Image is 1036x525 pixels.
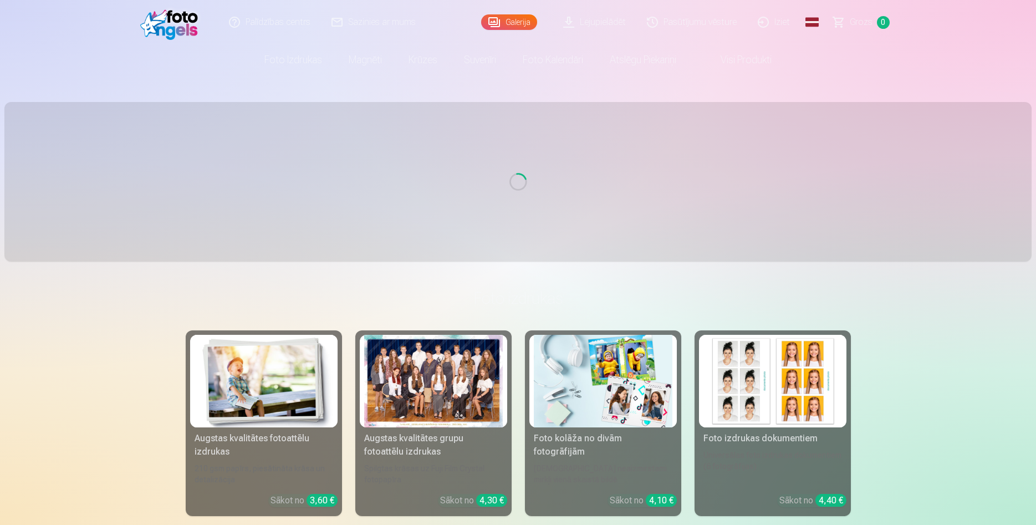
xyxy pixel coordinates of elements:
[190,432,338,458] div: Augstas kvalitātes fotoattēlu izdrukas
[307,494,338,507] div: 3,60 €
[699,432,846,445] div: Foto izdrukas dokumentiem
[703,335,842,427] img: Foto izdrukas dokumentiem
[509,44,596,75] a: Foto kalendāri
[779,494,846,507] div: Sākot no
[877,16,890,29] span: 0
[481,14,537,30] a: Galerija
[395,44,451,75] a: Krūzes
[355,330,512,516] a: Augstas kvalitātes grupu fotoattēlu izdrukasSpilgtas krāsas uz Fuji Film Crystal fotopapīraSākot ...
[440,494,507,507] div: Sākot no
[850,16,872,29] span: Grozs
[186,330,342,516] a: Augstas kvalitātes fotoattēlu izdrukasAugstas kvalitātes fotoattēlu izdrukas210 gsm papīrs, piesā...
[476,494,507,507] div: 4,30 €
[610,494,677,507] div: Sākot no
[360,432,507,458] div: Augstas kvalitātes grupu fotoattēlu izdrukas
[529,432,677,458] div: Foto kolāža no divām fotogrāfijām
[251,44,335,75] a: Foto izdrukas
[529,463,677,485] div: [DEMOGRAPHIC_DATA] neaizmirstami mirkļi vienā skaistā bildē
[335,44,395,75] a: Magnēti
[815,494,846,507] div: 4,40 €
[695,330,851,516] a: Foto izdrukas dokumentiemFoto izdrukas dokumentiemUniversālas foto izdrukas dokumentiem (6 fotogr...
[190,463,338,485] div: 210 gsm papīrs, piesātināta krāsa un detalizācija
[140,4,204,40] img: /fa1
[195,335,333,427] img: Augstas kvalitātes fotoattēlu izdrukas
[360,463,507,485] div: Spilgtas krāsas uz Fuji Film Crystal fotopapīra
[699,450,846,485] div: Universālas foto izdrukas dokumentiem (6 fotogrāfijas)
[596,44,690,75] a: Atslēgu piekariņi
[534,335,672,427] img: Foto kolāža no divām fotogrāfijām
[525,330,681,516] a: Foto kolāža no divām fotogrāfijāmFoto kolāža no divām fotogrāfijām[DEMOGRAPHIC_DATA] neaizmirstam...
[451,44,509,75] a: Suvenīri
[690,44,785,75] a: Visi produkti
[195,288,842,308] h3: Foto izdrukas
[646,494,677,507] div: 4,10 €
[271,494,338,507] div: Sākot no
